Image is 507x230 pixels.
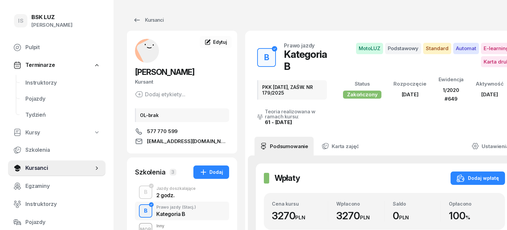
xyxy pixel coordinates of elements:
[156,211,196,217] div: Kategoria B
[25,200,100,209] span: Instruktorzy
[360,214,370,221] small: PLN
[262,51,272,64] div: B
[156,224,185,228] div: Inny
[20,75,106,91] a: Instruktorzy
[170,169,176,176] span: 3
[25,95,100,103] span: Pojazdy
[439,75,464,84] div: Ewidencja
[8,178,106,194] a: Egzaminy
[135,78,229,86] div: Kursant
[135,108,229,122] div: OL-brak
[393,210,441,222] div: 0
[476,90,504,99] div: [DATE]
[147,127,178,135] span: 577 770 599
[453,43,479,54] span: Automat
[343,91,381,99] div: Zakończony
[8,160,106,176] a: Kursanci
[457,174,499,182] div: Dodaj wpłatę
[449,210,497,222] div: 100
[213,39,227,45] span: Edytuj
[135,183,229,202] button: BJazdy doszkalające2 godz.
[25,43,100,52] span: Pulpit
[156,205,196,209] div: Prawo jazdy
[25,218,100,227] span: Pojazdy
[139,186,152,199] button: B
[265,109,327,119] div: Teoria realizowana w ramach kursu:
[25,164,94,172] span: Kursanci
[20,91,106,107] a: Pojazdy
[135,167,166,177] div: Szkolenia
[139,204,152,218] button: B
[476,80,504,88] div: Aktywność
[141,205,150,217] div: B
[135,202,229,220] button: BPrawo jazdy(Stacj.)Kategoria B
[141,187,150,198] div: B
[356,43,383,54] span: MotoLUZ
[135,67,194,77] span: [PERSON_NAME]
[135,90,185,98] button: Dodaj etykiety...
[443,87,459,102] span: 1/2020 #649
[343,80,381,88] div: Status
[255,137,314,155] a: Podsumowanie
[8,125,106,140] a: Kursy
[316,137,364,155] a: Karta zajęć
[135,137,229,145] a: [EMAIL_ADDRESS][DOMAIN_NAME]
[25,146,100,154] span: Szkolenia
[272,201,328,207] div: Cena kursu
[265,119,292,125] a: 61 - [DATE]
[25,61,55,70] span: Terminarze
[336,201,384,207] div: Wpłacono
[466,214,470,221] small: %
[199,168,223,176] div: Dodaj
[31,14,72,20] div: BSK LUZ
[156,193,196,198] div: 2 godz.
[284,48,327,72] div: Kategoria B
[275,173,300,184] h2: Wpłaty
[31,21,72,29] div: [PERSON_NAME]
[451,171,505,185] button: Dodaj wpłatę
[393,80,426,88] div: Rozpoczęcie
[8,142,106,158] a: Szkolenia
[25,111,100,119] span: Tydzień
[423,43,451,54] span: Standard
[20,107,106,123] a: Tydzień
[8,39,106,55] a: Pulpit
[399,214,409,221] small: PLN
[8,196,106,212] a: Instruktorzy
[182,205,196,209] span: (Stacj.)
[25,182,100,191] span: Egzaminy
[200,36,232,48] a: Edytuj
[449,201,497,207] div: Opłacono
[257,80,327,100] div: PKK [DATE], ZAŚW. NR 179/2025
[156,187,196,191] div: Jazdy doszkalające
[133,16,164,24] div: Kursanci
[147,137,229,145] span: [EMAIL_ADDRESS][DOMAIN_NAME]
[336,210,384,222] div: 3270
[127,13,170,27] a: Kursanci
[18,18,23,24] span: IS
[257,48,276,67] button: B
[402,91,418,98] span: [DATE]
[272,210,328,222] div: 3270
[25,128,40,137] span: Kursy
[295,214,305,221] small: PLN
[8,57,106,73] a: Terminarze
[284,43,315,48] div: Prawo jazdy
[193,165,229,179] button: Dodaj
[25,79,100,87] span: Instruktorzy
[385,43,421,54] span: Podstawowy
[135,127,229,135] a: 577 770 599
[393,201,441,207] div: Saldo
